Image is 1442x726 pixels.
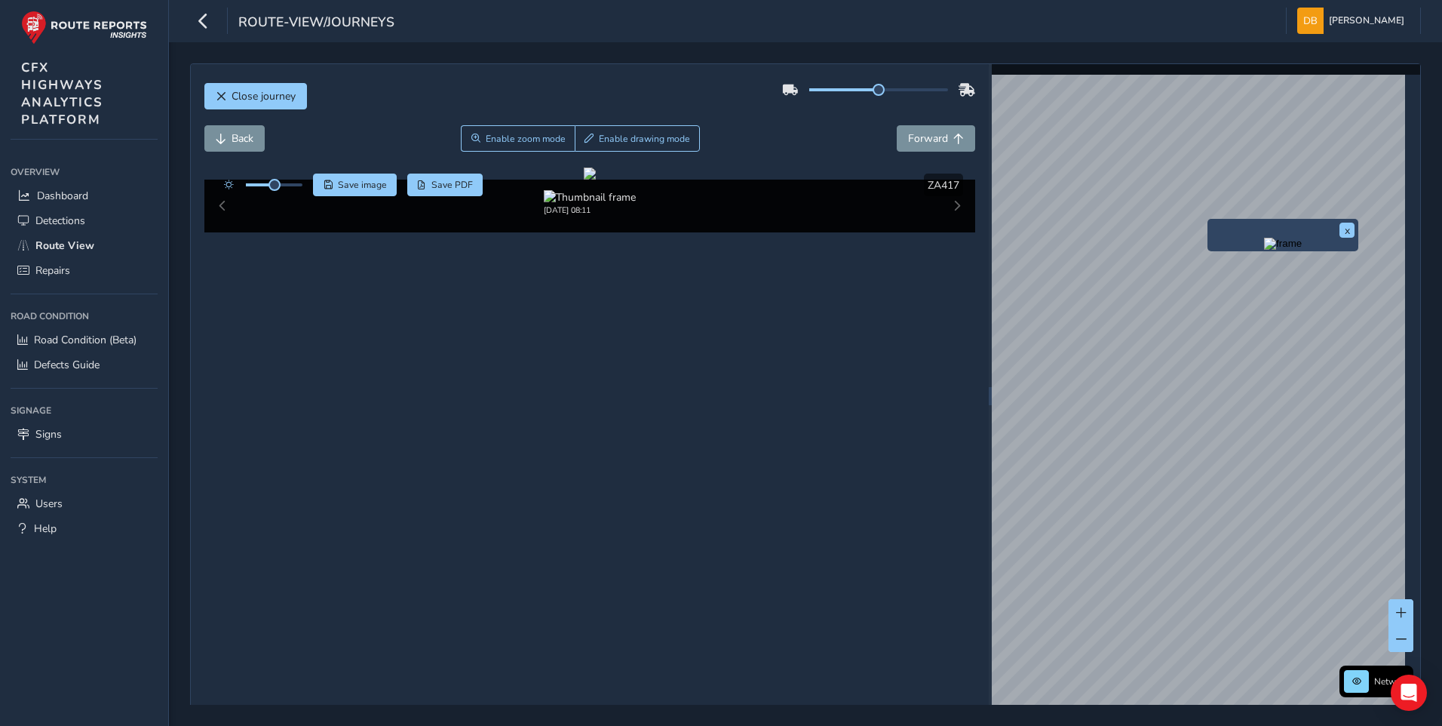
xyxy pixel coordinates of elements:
button: Back [204,125,265,152]
button: PDF [407,174,483,196]
span: [PERSON_NAME] [1329,8,1404,34]
span: Enable zoom mode [486,133,566,145]
button: x [1339,223,1355,238]
img: diamond-layout [1297,8,1324,34]
span: Close journey [232,89,296,103]
span: route-view/journeys [238,13,394,34]
span: Enable drawing mode [599,133,690,145]
div: Overview [11,161,158,183]
span: Network [1374,675,1409,688]
a: Detections [11,208,158,233]
button: Preview frame [1211,238,1355,248]
div: Signage [11,399,158,422]
img: frame [1264,238,1302,250]
span: Back [232,131,253,146]
span: Defects Guide [34,358,100,372]
span: Repairs [35,263,70,278]
a: Road Condition (Beta) [11,328,158,352]
div: Road Condition [11,305,158,328]
span: Route View [35,238,94,253]
img: rr logo [21,11,147,45]
a: Dashboard [11,183,158,208]
span: Forward [908,131,948,146]
div: [DATE] 08:11 [544,205,636,216]
div: System [11,469,158,491]
a: Defects Guide [11,352,158,377]
a: Route View [11,233,158,258]
button: Draw [575,125,701,152]
span: Help [34,521,57,536]
span: Save image [338,179,387,191]
button: Forward [897,125,975,152]
span: Dashboard [37,189,88,203]
span: Save PDF [431,179,473,191]
span: ZA417 [928,178,959,192]
span: Users [35,497,63,511]
button: [PERSON_NAME] [1297,8,1410,34]
img: Thumbnail frame [544,190,636,205]
a: Users [11,491,158,516]
a: Signs [11,422,158,447]
span: Road Condition (Beta) [34,333,137,347]
span: CFX HIGHWAYS ANALYTICS PLATFORM [21,59,103,128]
span: Detections [35,214,85,228]
button: Save [313,174,397,196]
button: Close journey [204,83,307,109]
button: Zoom [461,125,575,152]
div: Open Intercom Messenger [1391,675,1427,711]
a: Repairs [11,258,158,283]
span: Signs [35,427,62,441]
a: Help [11,516,158,541]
